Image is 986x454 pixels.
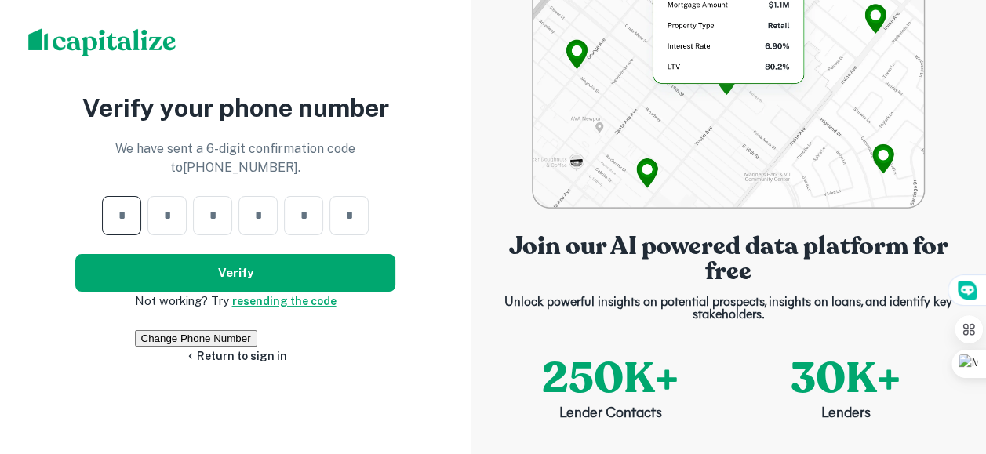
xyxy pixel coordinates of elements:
a: Return to sign in [184,347,287,365]
p: Lender Contacts [559,404,662,425]
p: Join our AI powered data platform for free [493,234,964,284]
p: Unlock powerful insights on potential prospects, insights on loans, and identify key stakeholders. [493,296,964,321]
p: 30K+ [791,347,901,410]
p: Verify your phone number [82,89,389,127]
button: Change Phone Number [135,330,257,347]
p: Lenders [821,404,871,425]
button: Verify [75,254,395,292]
a: resending the code [232,295,337,307]
p: Not working? Try [135,292,337,311]
p: 250K+ [542,347,679,410]
iframe: Chat Widget [908,329,986,404]
p: We have sent a 6-digit confirmation code to [PHONE_NUMBER] . [75,140,395,177]
img: capitalize-logo.png [28,28,176,56]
